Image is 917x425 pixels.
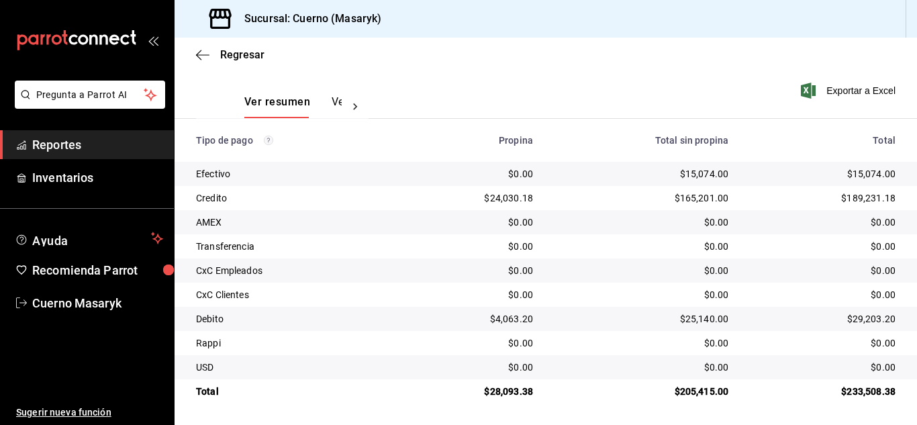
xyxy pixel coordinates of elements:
[750,216,896,229] div: $0.00
[554,167,728,181] div: $15,074.00
[196,240,389,253] div: Transferencia
[554,336,728,350] div: $0.00
[554,361,728,374] div: $0.00
[196,361,389,374] div: USD
[410,264,533,277] div: $0.00
[244,95,310,118] button: Ver resumen
[332,95,382,118] button: Ver pagos
[410,216,533,229] div: $0.00
[15,81,165,109] button: Pregunta a Parrot AI
[554,216,728,229] div: $0.00
[554,385,728,398] div: $205,415.00
[244,95,342,118] div: navigation tabs
[750,135,896,146] div: Total
[410,336,533,350] div: $0.00
[750,240,896,253] div: $0.00
[32,230,146,246] span: Ayuda
[750,385,896,398] div: $233,508.38
[36,88,144,102] span: Pregunta a Parrot AI
[750,312,896,326] div: $29,203.20
[196,264,389,277] div: CxC Empleados
[554,264,728,277] div: $0.00
[554,135,728,146] div: Total sin propina
[220,48,264,61] span: Regresar
[196,385,389,398] div: Total
[750,361,896,374] div: $0.00
[410,167,533,181] div: $0.00
[750,288,896,301] div: $0.00
[196,216,389,229] div: AMEX
[264,136,273,145] svg: Los pagos realizados con Pay y otras terminales son montos brutos.
[554,191,728,205] div: $165,201.00
[410,240,533,253] div: $0.00
[750,191,896,205] div: $189,231.18
[32,294,163,312] span: Cuerno Masaryk
[750,264,896,277] div: $0.00
[410,361,533,374] div: $0.00
[196,48,264,61] button: Regresar
[234,11,381,27] h3: Sucursal: Cuerno (Masaryk)
[32,136,163,154] span: Reportes
[148,35,158,46] button: open_drawer_menu
[410,191,533,205] div: $24,030.18
[410,312,533,326] div: $4,063.20
[32,261,163,279] span: Recomienda Parrot
[9,97,165,111] a: Pregunta a Parrot AI
[196,135,389,146] div: Tipo de pago
[554,288,728,301] div: $0.00
[750,336,896,350] div: $0.00
[750,167,896,181] div: $15,074.00
[196,167,389,181] div: Efectivo
[410,135,533,146] div: Propina
[410,385,533,398] div: $28,093.38
[196,312,389,326] div: Debito
[32,169,163,187] span: Inventarios
[16,406,163,420] span: Sugerir nueva función
[196,336,389,350] div: Rappi
[554,240,728,253] div: $0.00
[196,191,389,205] div: Credito
[554,312,728,326] div: $25,140.00
[804,83,896,99] button: Exportar a Excel
[410,288,533,301] div: $0.00
[196,288,389,301] div: CxC Clientes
